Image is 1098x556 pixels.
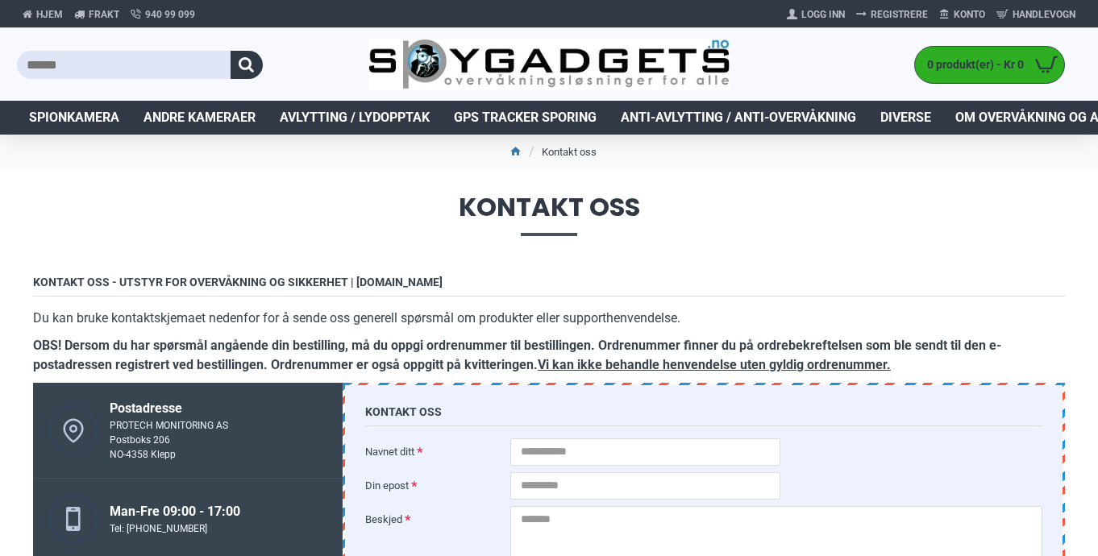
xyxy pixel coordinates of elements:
[145,7,195,22] span: 940 99 099
[89,7,119,22] span: Frakt
[991,2,1081,27] a: Handlevogn
[781,2,851,27] a: Logg Inn
[868,101,943,135] a: Diverse
[442,101,609,135] a: GPS Tracker Sporing
[33,276,1065,297] h3: Kontakt oss - Utstyr for overvåkning og sikkerhet | [DOMAIN_NAME]
[365,472,510,498] label: Din epost
[871,7,928,22] span: Registrere
[365,506,510,532] label: Beskjed
[801,7,845,22] span: Logg Inn
[954,7,985,22] span: Konto
[36,7,63,22] span: Hjem
[1013,7,1075,22] span: Handlevogn
[29,108,119,127] span: Spionkamera
[454,108,597,127] span: GPS Tracker Sporing
[17,194,1081,235] span: Kontakt oss
[368,39,730,91] img: SpyGadgets.no
[33,338,1001,372] b: OBS! Dersom du har spørsmål angående din bestilling, må du oppgi ordrenummer til bestillingen. Or...
[110,521,240,536] div: Tel: [PHONE_NUMBER]
[110,418,228,462] div: PROTECH MONITORING AS Postboks 206 NO-4358 Klepp
[280,108,430,127] span: Avlytting / Lydopptak
[880,108,931,127] span: Diverse
[915,56,1028,73] span: 0 produkt(er) - Kr 0
[851,2,934,27] a: Registrere
[110,502,240,521] div: Man-Fre 09:00 - 17:00
[110,399,228,418] div: Postadresse
[33,309,1065,328] p: Du kan bruke kontaktskjemaet nedenfor for å sende oss generell spørsmål om produkter eller suppor...
[268,101,442,135] a: Avlytting / Lydopptak
[915,47,1064,83] a: 0 produkt(er) - Kr 0
[934,2,991,27] a: Konto
[17,101,131,135] a: Spionkamera
[131,101,268,135] a: Andre kameraer
[609,101,868,135] a: Anti-avlytting / Anti-overvåkning
[621,108,856,127] span: Anti-avlytting / Anti-overvåkning
[365,405,1042,426] h3: Kontakt oss
[143,108,256,127] span: Andre kameraer
[538,357,891,372] u: Vi kan ikke behandle henvendelse uten gyldig ordrenummer.
[365,438,510,464] label: Navnet ditt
